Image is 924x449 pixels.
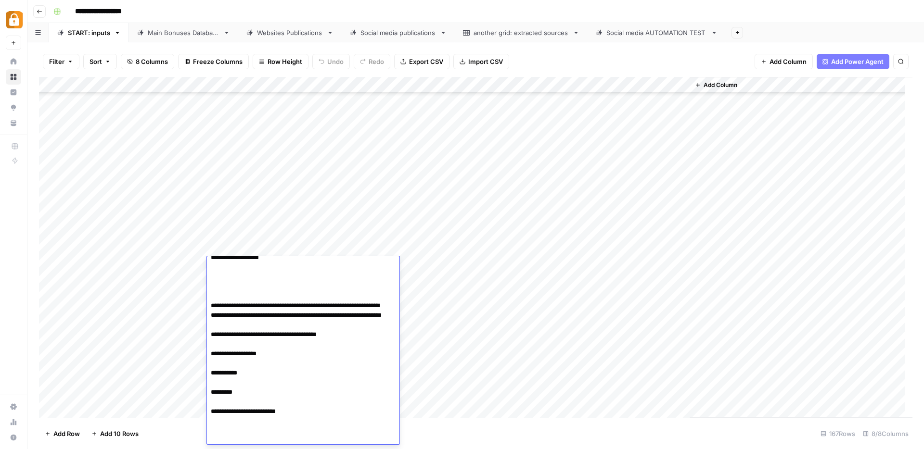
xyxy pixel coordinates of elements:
a: Your Data [6,115,21,131]
button: Freeze Columns [178,54,249,69]
div: Websites Publications [257,28,323,37]
span: Add Row [53,429,80,438]
div: START: inputs [68,28,110,37]
span: Add 10 Rows [100,429,139,438]
img: Adzz Logo [6,11,23,28]
div: Social media AUTOMATION TEST [606,28,707,37]
a: Settings [6,399,21,414]
a: START: inputs [49,23,129,42]
button: Add 10 Rows [86,426,144,441]
span: Import CSV [468,57,503,66]
span: Filter [49,57,64,66]
button: Sort [83,54,117,69]
a: Usage [6,414,21,430]
button: Add Row [39,426,86,441]
button: Help + Support [6,430,21,445]
button: Add Column [691,79,741,91]
button: Row Height [253,54,308,69]
a: Social media AUTOMATION TEST [588,23,726,42]
span: Add Column [704,81,737,89]
span: Sort [90,57,102,66]
div: 167 Rows [817,426,859,441]
a: Home [6,54,21,69]
span: 8 Columns [136,57,168,66]
a: Insights [6,85,21,100]
div: another grid: extracted sources [474,28,569,37]
button: Add Column [755,54,813,69]
span: Freeze Columns [193,57,243,66]
span: Export CSV [409,57,443,66]
a: Browse [6,69,21,85]
button: Filter [43,54,79,69]
div: Main Bonuses Database [148,28,219,37]
span: Redo [369,57,384,66]
span: Add Column [770,57,807,66]
div: Social media publications [360,28,436,37]
button: Add Power Agent [817,54,889,69]
a: Opportunities [6,100,21,115]
a: Websites Publications [238,23,342,42]
a: Main Bonuses Database [129,23,238,42]
button: Redo [354,54,390,69]
a: another grid: extracted sources [455,23,588,42]
a: Social media publications [342,23,455,42]
div: 8/8 Columns [859,426,912,441]
button: Undo [312,54,350,69]
button: Import CSV [453,54,509,69]
button: 8 Columns [121,54,174,69]
span: Row Height [268,57,302,66]
span: Undo [327,57,344,66]
button: Export CSV [394,54,449,69]
button: Workspace: Adzz [6,8,21,32]
span: Add Power Agent [831,57,884,66]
